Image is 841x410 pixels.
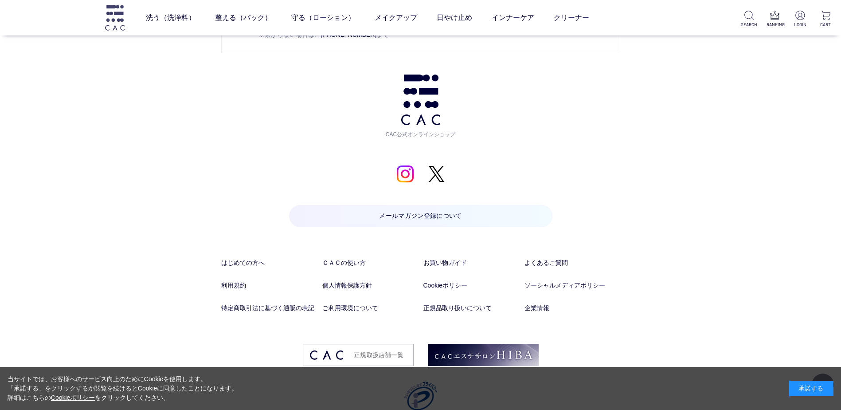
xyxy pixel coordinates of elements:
a: ご利用環境について [322,304,418,313]
img: footer_image02.png [428,344,539,366]
a: インナーケア [492,5,534,30]
span: CAC公式オンラインショップ [383,125,458,138]
a: 整える（パック） [215,5,272,30]
a: 守る（ローション） [291,5,355,30]
a: ＣＡＣの使い方 [322,258,418,268]
a: 個人情報保護方針 [322,281,418,290]
p: RANKING [767,21,783,28]
p: CART [818,21,834,28]
a: はじめての方へ [221,258,317,268]
div: 当サイトでは、お客様へのサービス向上のためにCookieを使用します。 「承諾する」をクリックするか閲覧を続けるとCookieに同意したことになります。 詳細はこちらの をクリックしてください。 [8,375,238,402]
a: Cookieポリシー [51,394,95,401]
a: ソーシャルメディアポリシー [524,281,620,290]
a: Cookieポリシー [423,281,519,290]
img: footer_image03.png [303,344,414,366]
a: 洗う（洗浄料） [146,5,196,30]
a: 企業情報 [524,304,620,313]
a: 正規品取り扱いについて [423,304,519,313]
a: LOGIN [792,11,808,28]
a: SEARCH [741,11,757,28]
a: 日やけ止め [437,5,472,30]
p: SEARCH [741,21,757,28]
a: メイクアップ [375,5,417,30]
a: 特定商取引法に基づく通販の表記 [221,304,317,313]
a: CAC公式オンラインショップ [383,75,458,138]
a: CART [818,11,834,28]
img: logo [104,5,126,30]
a: RANKING [767,11,783,28]
a: 利用規約 [221,281,317,290]
a: お買い物ガイド [423,258,519,268]
p: LOGIN [792,21,808,28]
a: クリーナー [554,5,589,30]
a: メールマガジン登録について [289,205,552,227]
div: 承諾する [789,381,833,396]
a: よくあるご質問 [524,258,620,268]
